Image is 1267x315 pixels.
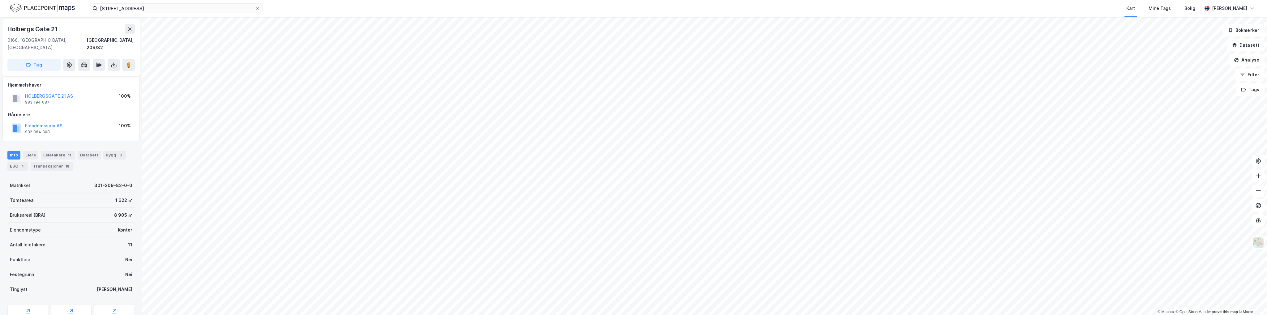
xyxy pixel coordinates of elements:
div: 1 622 ㎡ [115,197,132,204]
div: Punktleie [10,256,30,263]
div: [PERSON_NAME] [97,286,132,293]
div: Bruksareal (BRA) [10,211,45,219]
div: Gårdeiere [8,111,134,118]
div: Tinglyst [10,286,28,293]
div: Transaksjoner [31,162,73,171]
div: Mine Tags [1149,5,1171,12]
div: Bolig [1184,5,1195,12]
div: 8 905 ㎡ [114,211,132,219]
button: Analyse [1229,54,1265,66]
button: Tags [1236,83,1265,96]
div: 18 [64,163,70,169]
div: Bygg [103,151,126,160]
input: Søk på adresse, matrikkel, gårdeiere, leietakere eller personer [97,4,255,13]
div: Eiendomstype [10,226,41,234]
div: Nei [125,256,132,263]
div: Antall leietakere [10,241,45,249]
div: Nei [125,271,132,278]
div: Festegrunn [10,271,34,278]
div: 0166, [GEOGRAPHIC_DATA], [GEOGRAPHIC_DATA] [7,36,87,51]
div: 100% [119,122,131,130]
img: Z [1252,237,1264,249]
button: Tag [7,59,61,71]
div: Kart [1126,5,1135,12]
div: Kontrollprogram for chat [1236,285,1267,315]
iframe: Chat Widget [1236,285,1267,315]
button: Datasett [1227,39,1265,51]
div: 4 [19,163,26,169]
div: Holbergs Gate 21 [7,24,59,34]
div: [PERSON_NAME] [1212,5,1247,12]
div: Hjemmelshaver [8,81,134,89]
div: 11 [66,152,73,158]
div: Tomteareal [10,197,35,204]
div: 100% [119,92,131,100]
button: Filter [1235,69,1265,81]
div: Matrikkel [10,182,30,189]
div: Kontor [118,226,132,234]
div: 301-209-82-0-0 [94,182,132,189]
img: logo.f888ab2527a4732fd821a326f86c7f29.svg [10,3,75,14]
button: Bokmerker [1223,24,1265,36]
div: [GEOGRAPHIC_DATA], 209/82 [87,36,135,51]
div: Datasett [78,151,101,160]
a: Improve this map [1207,310,1238,314]
a: OpenStreetMap [1176,310,1206,314]
div: 932 064 308 [25,130,50,134]
div: 3 [117,152,124,158]
div: Info [7,151,20,160]
div: Eiere [23,151,38,160]
div: Leietakere [41,151,75,160]
div: 983 194 087 [25,100,49,105]
div: ESG [7,162,28,171]
a: Mapbox [1158,310,1175,314]
div: 11 [128,241,132,249]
